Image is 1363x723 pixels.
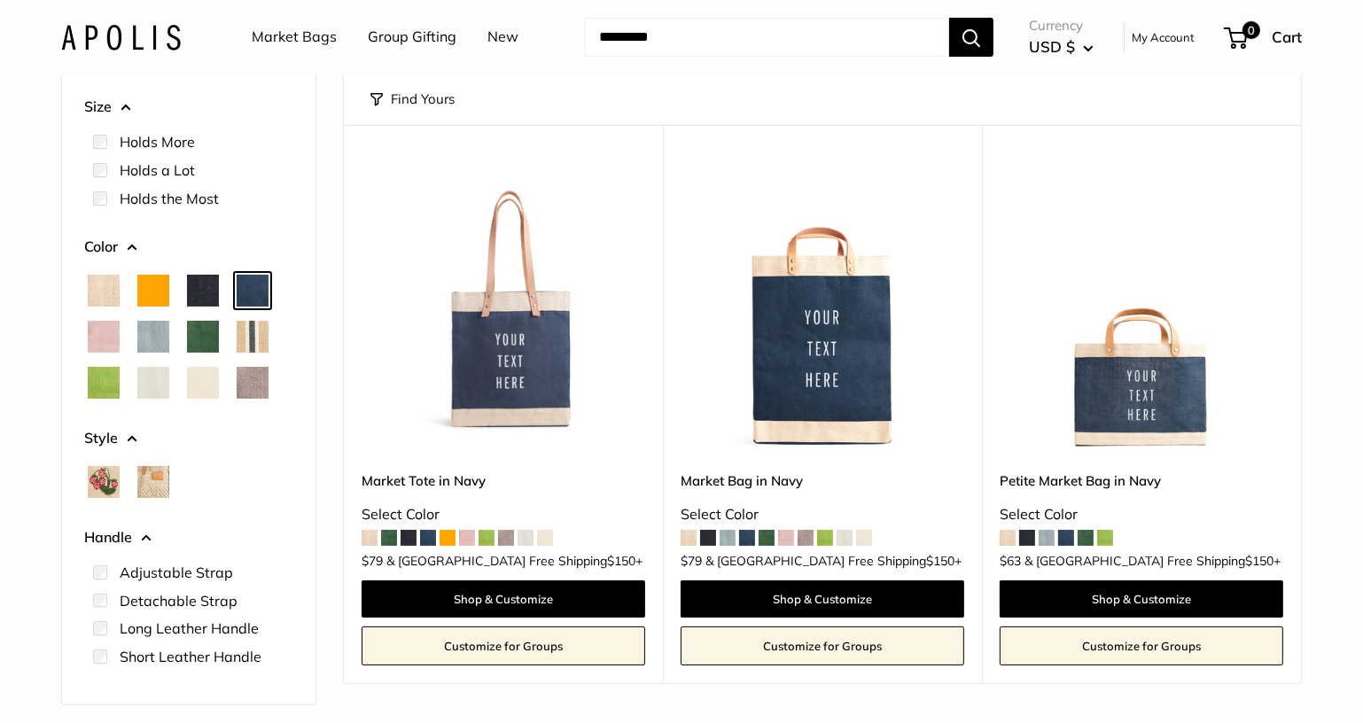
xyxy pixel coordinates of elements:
[120,590,238,611] label: Detachable Strap
[120,646,261,667] label: Short Leather Handle
[681,553,702,569] span: $79
[187,275,219,307] button: Black
[1029,37,1075,56] span: USD $
[681,626,964,665] a: Customize for Groups
[362,580,645,618] a: Shop & Customize
[137,321,169,353] button: Cool Gray
[88,367,120,399] button: Chartreuse
[681,580,964,618] a: Shop & Customize
[1242,21,1260,39] span: 0
[88,321,120,353] button: Blush
[187,367,219,399] button: Oat
[607,553,635,569] span: $150
[949,18,993,57] button: Search
[187,321,219,353] button: Field Green
[1000,626,1283,665] a: Customize for Groups
[681,169,964,453] a: Market Bag in NavyMarket Bag in Navy
[487,24,518,51] a: New
[61,24,181,50] img: Apolis
[84,94,293,120] button: Size
[237,367,269,399] button: Taupe
[926,553,954,569] span: $150
[120,618,259,639] label: Long Leather Handle
[1029,13,1094,38] span: Currency
[1000,553,1021,569] span: $63
[1000,470,1283,491] a: Petite Market Bag in Navy
[681,169,964,453] img: Market Bag in Navy
[1029,33,1094,61] button: USD $
[370,87,455,112] button: Find Yours
[137,275,169,307] button: Orange
[368,24,456,51] a: Group Gifting
[681,501,964,528] div: Select Color
[120,131,195,152] label: Holds More
[1000,169,1283,453] a: description_Make it yours with custom text.Petite Market Bag in Navy
[362,501,645,528] div: Select Color
[362,169,645,453] a: Market Tote in NavyMarket Tote in Navy
[120,188,219,209] label: Holds the Most
[120,562,233,583] label: Adjustable Strap
[1024,555,1281,567] span: & [GEOGRAPHIC_DATA] Free Shipping +
[1272,27,1302,46] span: Cart
[1132,27,1195,48] a: My Account
[362,169,645,453] img: Market Tote in Navy
[88,466,120,498] button: Strawberrys
[362,470,645,491] a: Market Tote in Navy
[137,367,169,399] button: Dove
[237,275,269,307] button: Navy
[252,24,337,51] a: Market Bags
[362,553,383,569] span: $79
[88,275,120,307] button: Natural
[1245,553,1273,569] span: $150
[1000,580,1283,618] a: Shop & Customize
[84,525,293,551] button: Handle
[1000,169,1283,453] img: description_Make it yours with custom text.
[1226,23,1302,51] a: 0 Cart
[1000,501,1283,528] div: Select Color
[705,555,962,567] span: & [GEOGRAPHIC_DATA] Free Shipping +
[681,470,964,491] a: Market Bag in Navy
[84,234,293,260] button: Color
[237,321,269,353] button: blackstripe
[585,18,949,57] input: Search...
[362,626,645,665] a: Customize for Groups
[84,425,293,452] button: Style
[120,159,195,181] label: Holds a Lot
[137,466,169,498] button: Woven
[386,555,643,567] span: & [GEOGRAPHIC_DATA] Free Shipping +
